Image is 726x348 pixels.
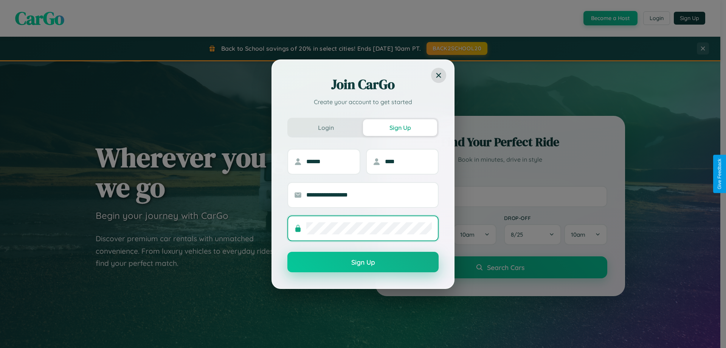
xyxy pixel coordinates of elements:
[287,75,439,94] h2: Join CarGo
[287,252,439,272] button: Sign Up
[363,119,437,136] button: Sign Up
[289,119,363,136] button: Login
[717,159,722,189] div: Give Feedback
[287,97,439,106] p: Create your account to get started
